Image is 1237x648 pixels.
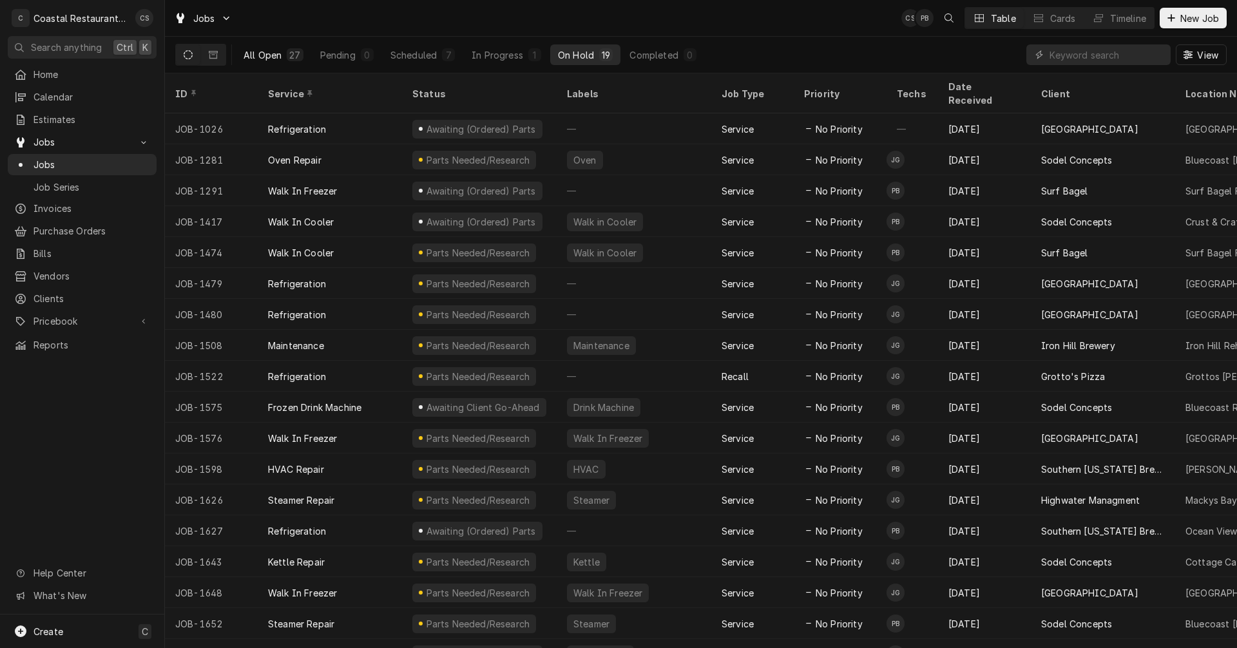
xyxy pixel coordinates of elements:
div: [DATE] [938,299,1031,330]
div: Steamer Repair [268,493,334,507]
div: Refrigeration [268,524,326,538]
div: [GEOGRAPHIC_DATA] [1041,277,1138,291]
span: Jobs [34,158,150,171]
div: Steamer Repair [268,617,334,631]
div: [DATE] [938,144,1031,175]
div: PB [887,522,905,540]
span: No Priority [816,215,863,229]
span: No Priority [816,617,863,631]
div: Service [722,122,754,136]
div: JOB-1648 [165,577,258,608]
div: [DATE] [938,206,1031,237]
span: No Priority [816,153,863,167]
div: Maintenance [572,339,631,352]
div: PB [887,460,905,478]
div: [DATE] [938,175,1031,206]
a: Go to Help Center [8,562,157,584]
div: Walk in Cooler [572,246,638,260]
div: Pending [320,48,356,62]
a: Purchase Orders [8,220,157,242]
button: Open search [939,8,959,28]
div: Awaiting (Ordered) Parts [425,215,537,229]
span: Create [34,626,63,637]
span: Clients [34,292,150,305]
div: Client [1041,87,1162,100]
div: 27 [289,48,300,62]
div: [DATE] [938,546,1031,577]
div: — [557,268,711,299]
div: JOB-1627 [165,515,258,546]
div: 7 [445,48,452,62]
a: Home [8,64,157,85]
div: JOB-1291 [165,175,258,206]
div: James Gatton's Avatar [887,274,905,292]
div: JG [887,584,905,602]
div: James Gatton's Avatar [887,429,905,447]
span: Pricebook [34,314,131,328]
div: Surf Bagel [1041,246,1088,260]
div: [DATE] [938,608,1031,639]
div: ID [175,87,245,100]
div: CS [135,9,153,27]
div: Service [722,555,754,569]
div: Service [722,246,754,260]
a: Bills [8,243,157,264]
div: JOB-1522 [165,361,258,392]
span: No Priority [816,308,863,321]
div: Parts Needed/Research [425,339,531,352]
div: [GEOGRAPHIC_DATA] [1041,586,1138,600]
div: Parts Needed/Research [425,370,531,383]
div: Service [722,617,754,631]
div: Sodel Concepts [1041,215,1112,229]
div: Maintenance [268,339,324,352]
div: Walk In Freezer [268,586,337,600]
div: [DATE] [938,453,1031,484]
div: Service [722,277,754,291]
div: JG [887,429,905,447]
div: Parts Needed/Research [425,153,531,167]
div: Grotto's Pizza [1041,370,1105,383]
div: Service [722,401,754,414]
span: No Priority [816,401,863,414]
div: Parts Needed/Research [425,555,531,569]
div: [DATE] [938,484,1031,515]
div: Scheduled [390,48,437,62]
a: Clients [8,288,157,309]
div: [DATE] [938,515,1031,546]
span: Search anything [31,41,102,54]
div: Surf Bagel [1041,184,1088,198]
div: — [557,515,711,546]
div: JOB-1417 [165,206,258,237]
div: — [557,113,711,144]
span: Purchase Orders [34,224,150,238]
a: Estimates [8,109,157,130]
div: JG [887,305,905,323]
div: PB [887,182,905,200]
div: Cards [1050,12,1076,25]
div: Walk In Freezer [572,432,644,445]
div: [DATE] [938,423,1031,453]
div: Parts Needed/Research [425,617,531,631]
button: Search anythingCtrlK [8,36,157,59]
span: Jobs [34,135,131,149]
span: Ctrl [117,41,133,54]
div: HVAC Repair [268,462,324,476]
div: Kettle [572,555,601,569]
a: Reports [8,334,157,356]
div: James Gatton's Avatar [887,305,905,323]
span: K [142,41,148,54]
div: Service [722,586,754,600]
span: No Priority [816,493,863,507]
div: Refrigeration [268,370,326,383]
div: JOB-1474 [165,237,258,268]
div: Walk in Cooler [572,215,638,229]
div: PB [887,615,905,633]
a: Jobs [8,154,157,175]
div: All Open [244,48,282,62]
div: — [557,299,711,330]
div: On Hold [558,48,594,62]
span: Home [34,68,150,81]
div: CS [901,9,919,27]
div: Drink Machine [572,401,635,414]
div: Coastal Restaurant Repair [34,12,128,25]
